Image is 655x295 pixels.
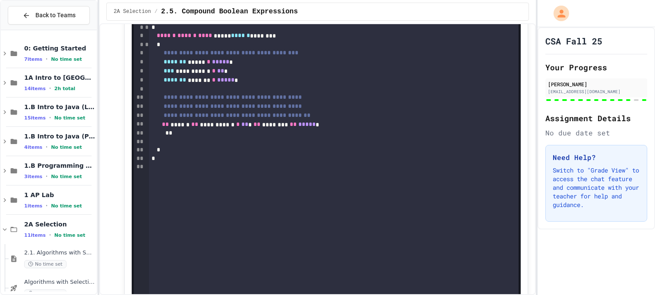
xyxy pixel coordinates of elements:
[24,86,46,91] span: 14 items
[35,11,76,20] span: Back to Teams
[553,166,640,209] p: Switch to "Grade View" to access the chat feature and communicate with your teacher for help and ...
[51,56,82,62] span: No time set
[49,114,51,121] span: •
[54,86,76,91] span: 2h total
[24,174,42,179] span: 3 items
[24,115,46,121] span: 15 items
[553,152,640,163] h3: Need Help?
[24,74,95,82] span: 1A Intro to [GEOGRAPHIC_DATA]
[46,173,47,180] span: •
[114,8,151,15] span: 2A Selection
[24,249,95,257] span: 2.1. Algorithms with Selection and Repetition
[545,112,647,124] h2: Assignment Details
[24,220,95,228] span: 2A Selection
[544,3,571,23] div: My Account
[51,144,82,150] span: No time set
[545,128,647,138] div: No due date set
[155,8,158,15] span: /
[545,61,647,73] h2: Your Progress
[24,260,66,268] span: No time set
[548,80,645,88] div: [PERSON_NAME]
[548,88,645,95] div: [EMAIL_ADDRESS][DOMAIN_NAME]
[24,44,95,52] span: 0: Getting Started
[46,144,47,151] span: •
[46,202,47,209] span: •
[51,203,82,209] span: No time set
[24,232,46,238] span: 11 items
[46,56,47,63] span: •
[24,56,42,62] span: 7 items
[24,279,95,286] span: Algorithms with Selection and Repetition - Topic 2.1
[24,132,95,140] span: 1.B Intro to Java (Practice)
[49,232,51,239] span: •
[24,144,42,150] span: 4 items
[24,203,42,209] span: 1 items
[51,174,82,179] span: No time set
[54,115,85,121] span: No time set
[49,85,51,92] span: •
[545,35,602,47] h1: CSA Fall 25
[24,103,95,111] span: 1.B Intro to Java (Lesson)
[24,162,95,169] span: 1.B Programming Challenges
[161,6,298,17] span: 2.5. Compound Boolean Expressions
[8,6,90,25] button: Back to Teams
[24,191,95,199] span: 1 AP Lab
[54,232,85,238] span: No time set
